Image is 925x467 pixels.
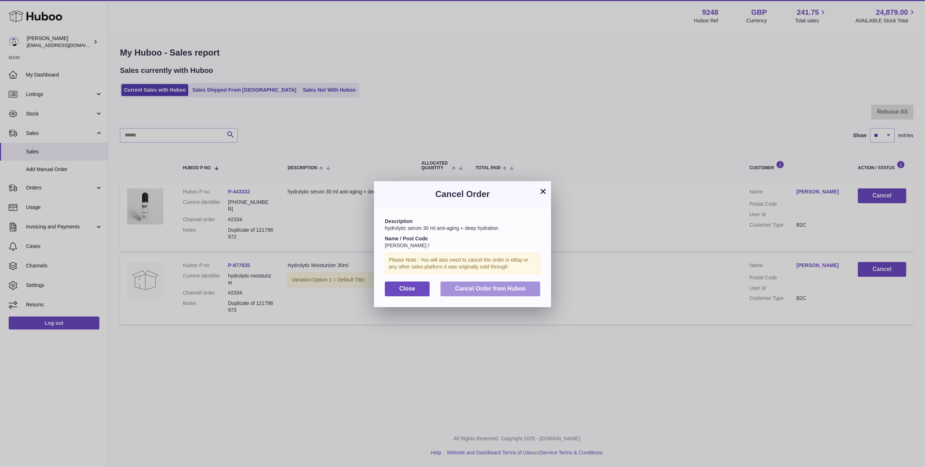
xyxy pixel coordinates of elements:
[455,285,526,292] span: Cancel Order from Huboo
[385,253,540,274] div: Please Note : You will also need to cancel the order in eBay or any other sales platform it was o...
[539,187,547,196] button: ×
[385,243,429,248] span: [PERSON_NAME] /
[385,281,430,296] button: Close
[385,218,413,224] strong: Description
[440,281,540,296] button: Cancel Order from Huboo
[385,188,540,200] h3: Cancel Order
[399,285,415,292] span: Close
[385,225,498,231] span: hydrolytic serum 30 ml anti-aging + deep hydration
[385,236,428,241] strong: Name / Post Code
